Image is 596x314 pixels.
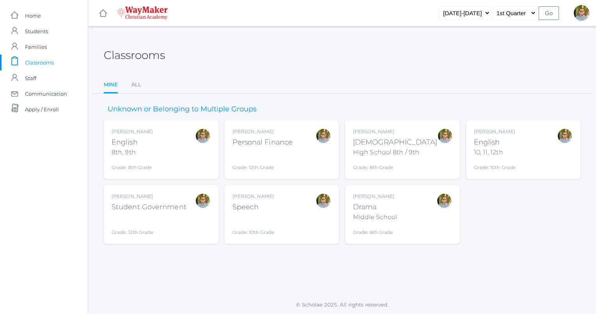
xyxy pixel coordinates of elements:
div: Grade: 10th Grade [232,216,275,236]
div: Grade: 8th Grade [353,160,437,171]
div: Kylen Braileanu [195,193,211,209]
div: 10, 11, 12th [474,148,516,157]
div: [PERSON_NAME] [232,193,275,200]
div: Personal Finance [232,137,293,148]
div: English [474,137,516,148]
div: Middle School [353,212,397,222]
div: Kylen Braileanu [437,128,453,144]
div: Grade: 10th Grade [474,160,516,171]
div: Grade: 6th Grade [353,225,397,236]
div: [PERSON_NAME] [474,128,516,135]
div: Kylen Braileanu [436,193,452,209]
span: Communication [25,86,67,102]
div: Kylen Braileanu [574,5,589,21]
span: Home [25,8,41,23]
img: 4_waymaker-logo-stack-white.png [117,6,168,20]
p: © Scholae 2025. All rights reserved. [88,301,596,309]
div: Kylen Braileanu [557,128,573,144]
input: Go [539,6,559,20]
div: Kylen Braileanu [316,128,331,144]
span: Students [25,23,48,39]
h2: Classrooms [104,49,165,61]
div: [PERSON_NAME] [353,128,437,135]
div: Kylen Braileanu [316,193,331,209]
div: [PERSON_NAME] [112,193,186,200]
div: Drama [353,202,397,212]
div: Grade: 8th Grade [112,160,153,171]
h3: Unknown or Belonging to Multiple Groups [104,105,261,113]
div: [PERSON_NAME] [353,193,397,200]
span: Apply / Enroll [25,102,59,117]
div: 8th, 9th [112,148,153,157]
a: Mine [104,77,118,94]
span: Classrooms [25,55,54,70]
div: High School 8th / 9th [353,148,437,157]
div: Speech [232,202,275,212]
div: Kylen Braileanu [195,128,211,144]
div: English [112,137,153,148]
span: Staff [25,70,36,86]
div: [PERSON_NAME] [232,128,293,135]
span: Families [25,39,47,55]
a: All [131,77,141,93]
div: [DEMOGRAPHIC_DATA] [353,137,437,148]
div: Grade: 12th Grade [112,216,186,236]
div: Student Government [112,202,186,212]
div: Grade: 12th Grade [232,151,293,171]
div: [PERSON_NAME] [112,128,153,135]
